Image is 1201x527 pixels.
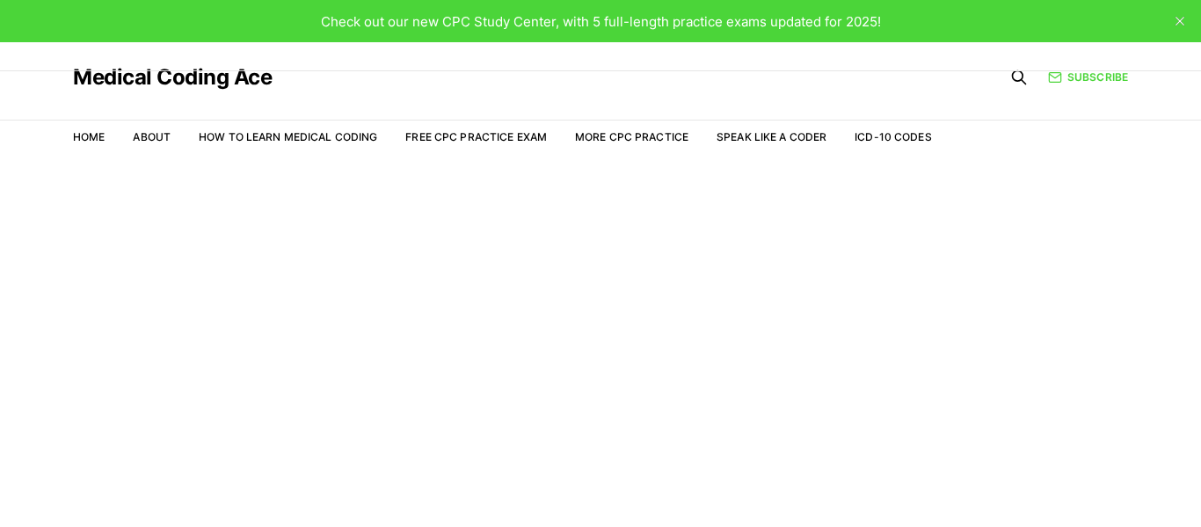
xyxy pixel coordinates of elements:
[321,13,881,30] span: Check out our new CPC Study Center, with 5 full-length practice exams updated for 2025!
[1166,7,1194,35] button: close
[73,130,105,143] a: Home
[915,441,1201,527] iframe: portal-trigger
[717,130,826,143] a: Speak Like a Coder
[855,130,931,143] a: ICD-10 Codes
[405,130,547,143] a: Free CPC Practice Exam
[1048,70,1128,85] a: Subscribe
[575,130,688,143] a: More CPC Practice
[199,130,377,143] a: How to Learn Medical Coding
[73,67,272,88] a: Medical Coding Ace
[133,130,171,143] a: About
